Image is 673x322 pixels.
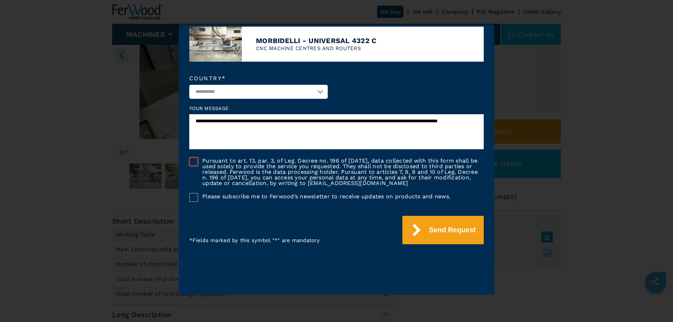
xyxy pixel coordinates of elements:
[189,27,242,62] img: image
[256,36,376,45] h4: MORBIDELLI - UNIVERSAL 4322 C
[189,237,320,244] p: * Fields marked by this symbol "*" are mandatory
[198,157,484,186] label: Pursuant to art. 13, par. 3, of Leg. Decree no. 196 of [DATE], data collected with this form shal...
[402,216,484,244] button: Send Request
[256,45,376,52] p: CNC MACHINE CENTRES AND ROUTERS
[189,106,484,111] label: Your message
[198,193,450,199] label: Please subscribe me to Ferwood’s newsletter to receive updates on products and news.
[189,76,328,81] label: Country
